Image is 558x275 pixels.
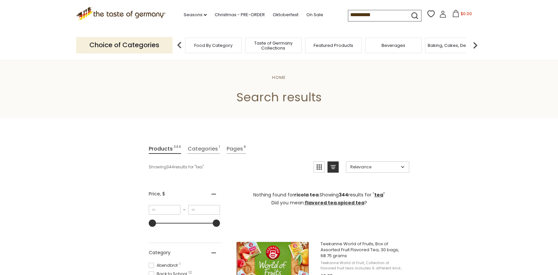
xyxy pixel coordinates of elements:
[149,144,181,154] a: View Products Tab
[180,207,188,213] span: –
[167,164,174,170] b: 344
[294,191,319,198] b: ricola tea
[215,11,265,18] a: Christmas - PRE-ORDER
[173,39,186,52] img: previous arrow
[382,43,405,48] a: Beverages
[273,11,298,18] a: Oktoberfest
[305,199,337,206] a: flavored tea
[314,161,325,173] a: View grid mode
[461,11,472,17] span: $0.00
[253,191,319,198] span: Nothing found for
[188,205,220,215] input: Maximum value
[374,191,383,198] a: tea
[76,37,172,53] p: Choice of Categories
[184,11,207,18] a: Seasons
[350,164,399,170] span: Relevance
[306,11,323,18] a: On Sale
[219,144,220,153] span: 1
[321,260,404,271] span: Teekanne World of Fruit, Collection of flavored fruit teas includes 6 different kinds of infusion...
[230,184,408,213] div: .
[179,262,180,266] span: 1
[448,10,476,20] button: $0.00
[247,41,300,51] a: Taste of Germany Collections
[149,161,309,173] div: Showing results for " "
[189,271,192,274] span: 12
[271,199,367,206] span: Did you mean: , ?
[428,43,479,48] a: Baking, Cakes, Desserts
[272,74,286,81] a: Home
[160,190,165,197] span: , $
[339,191,348,198] b: 344
[338,199,364,206] a: spiced tea
[194,43,232,48] a: Food By Category
[173,144,181,153] span: 344
[321,241,404,259] span: Teekanne World of Fruits, Box of Assorted Fruit Flavored Tea, 30 bags, 68.75 grams
[149,205,180,215] input: Minimum value
[227,144,246,154] a: View Pages Tab
[149,190,165,197] span: Price
[346,161,409,173] a: Sort options
[469,39,482,52] img: next arrow
[188,144,220,154] a: View Categories Tab
[320,191,385,198] span: Showing results for " "
[327,161,339,173] a: View list mode
[314,43,353,48] a: Featured Products
[149,262,180,268] span: Abendbrot
[244,144,246,153] span: 6
[149,249,170,256] span: Category
[20,90,538,105] h1: Search results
